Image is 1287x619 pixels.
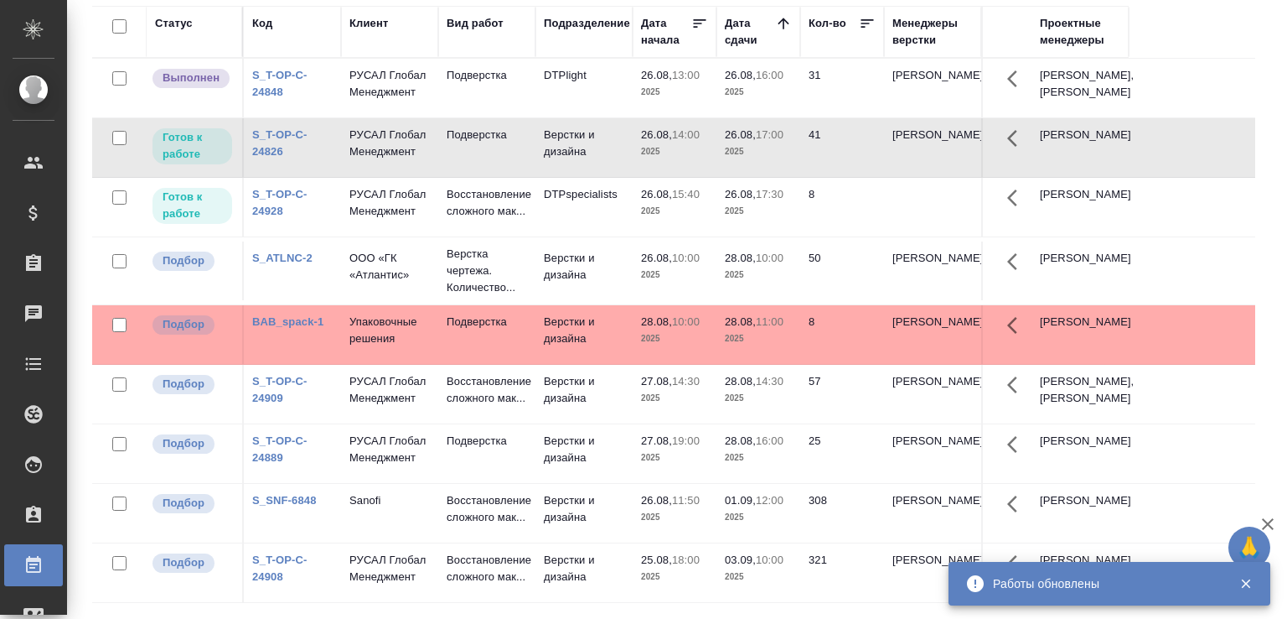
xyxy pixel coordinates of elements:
[725,315,756,328] p: 28.08,
[809,15,846,32] div: Кол-во
[672,315,700,328] p: 10:00
[892,433,973,450] p: [PERSON_NAME]
[349,15,388,32] div: Клиент
[641,267,708,283] p: 2025
[756,69,783,81] p: 16:00
[725,84,792,101] p: 2025
[725,252,756,264] p: 28.08,
[535,118,633,177] td: Верстки и дизайна
[252,69,308,98] a: S_T-OP-C-24848
[1031,484,1129,543] td: [PERSON_NAME]
[725,143,792,160] p: 2025
[1228,527,1270,569] button: 🙏
[447,433,527,450] p: Подверстка
[672,69,700,81] p: 13:00
[641,15,691,49] div: Дата начала
[252,554,308,583] a: S_T-OP-C-24908
[1040,373,1120,407] p: [PERSON_NAME], [PERSON_NAME]
[641,252,672,264] p: 26.08,
[544,15,630,32] div: Подразделение
[892,67,973,84] p: [PERSON_NAME]
[447,314,527,330] p: Подверстка
[641,375,672,388] p: 27.08,
[997,178,1037,218] button: Здесь прячутся важные кнопки
[447,67,527,84] p: Подверстка
[155,15,193,32] div: Статус
[535,484,633,543] td: Верстки и дизайна
[535,59,633,117] td: DTPlight
[349,552,430,585] p: РУСАЛ Глобал Менеджмент
[163,554,204,571] p: Подбор
[725,128,756,141] p: 26.08,
[672,554,700,566] p: 18:00
[997,305,1037,346] button: Здесь прячутся важные кнопки
[800,305,884,364] td: 8
[725,494,756,507] p: 01.09,
[163,189,222,222] p: Готов к работе
[892,250,973,267] p: [PERSON_NAME]
[252,15,272,32] div: Код
[535,178,633,237] td: DTPspecialists
[993,575,1214,592] div: Работы обновлены
[163,252,204,269] p: Подбор
[672,375,700,388] p: 14:30
[151,314,234,336] div: Можно подбирать исполнителей
[641,203,708,220] p: 2025
[349,433,430,466] p: РУСАЛ Глобал Менеджмент
[641,330,708,347] p: 2025
[641,128,672,141] p: 26.08,
[756,315,783,328] p: 11:00
[1031,544,1129,602] td: [PERSON_NAME]
[997,424,1037,465] button: Здесь прячутся важные кнопки
[151,492,234,515] div: Можно подбирать исполнителей
[252,494,317,507] a: S_SNF-6848
[725,188,756,200] p: 26.08,
[163,376,204,393] p: Подбор
[672,188,700,200] p: 15:40
[672,128,700,141] p: 14:00
[641,69,672,81] p: 26.08,
[725,434,756,447] p: 28.08,
[800,242,884,300] td: 50
[1031,118,1129,177] td: [PERSON_NAME]
[641,390,708,407] p: 2025
[163,495,204,512] p: Подбор
[892,373,973,390] p: [PERSON_NAME]
[725,390,792,407] p: 2025
[725,69,756,81] p: 26.08,
[252,434,308,464] a: S_T-OP-C-24889
[800,484,884,543] td: 308
[641,569,708,585] p: 2025
[800,365,884,424] td: 57
[641,315,672,328] p: 28.08,
[252,252,313,264] a: S_ATLNC-2
[725,267,792,283] p: 2025
[756,188,783,200] p: 17:30
[892,492,973,509] p: [PERSON_NAME]
[641,188,672,200] p: 26.08,
[349,492,430,509] p: Sanofi
[892,314,973,330] p: [PERSON_NAME]
[447,127,527,143] p: Подверстка
[672,434,700,447] p: 19:00
[641,554,672,566] p: 25.08,
[151,127,234,166] div: Исполнитель может приступить к работе
[252,188,308,217] a: S_T-OP-C-24928
[447,552,527,585] p: Восстановление сложного мак...
[756,434,783,447] p: 16:00
[349,67,430,101] p: РУСАЛ Глобал Менеджмент
[756,554,783,566] p: 10:00
[725,330,792,347] p: 2025
[997,544,1037,584] button: Здесь прячутся важные кнопки
[641,509,708,526] p: 2025
[151,186,234,226] div: Исполнитель может приступить к работе
[447,373,527,407] p: Восстановление сложного мак...
[997,484,1037,524] button: Здесь прячутся важные кнопки
[997,59,1037,99] button: Здесь прячутся важные кнопки
[1235,530,1264,565] span: 🙏
[349,373,430,407] p: РУСАЛ Глобал Менеджмент
[892,552,973,569] p: [PERSON_NAME]
[163,435,204,452] p: Подбор
[997,242,1037,282] button: Здесь прячутся важные кнопки
[756,494,783,507] p: 12:00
